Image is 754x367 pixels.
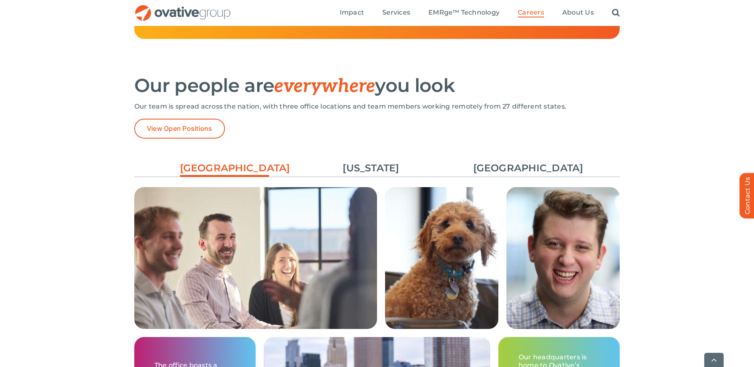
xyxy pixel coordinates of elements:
a: Careers [518,9,544,17]
p: Our team is spread across the nation, with three office locations and team members working remote... [134,102,620,111]
h2: Our people are you look [134,75,620,96]
img: Careers – Minneapolis Grid 3 [506,187,620,329]
a: Impact [340,9,364,17]
span: View Open Positions [147,125,212,132]
a: View Open Positions [134,119,225,139]
a: [GEOGRAPHIC_DATA] [473,161,562,175]
a: Search [612,9,620,17]
a: About Us [562,9,594,17]
a: EMRge™ Technology [428,9,500,17]
a: OG_Full_horizontal_RGB [134,4,231,12]
span: everywhere [274,75,375,98]
img: Careers – Minneapolis Grid 4 [385,187,498,329]
a: [GEOGRAPHIC_DATA] [180,161,269,179]
a: [US_STATE] [326,161,415,175]
a: Services [382,9,410,17]
ul: Post Filters [134,157,620,179]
